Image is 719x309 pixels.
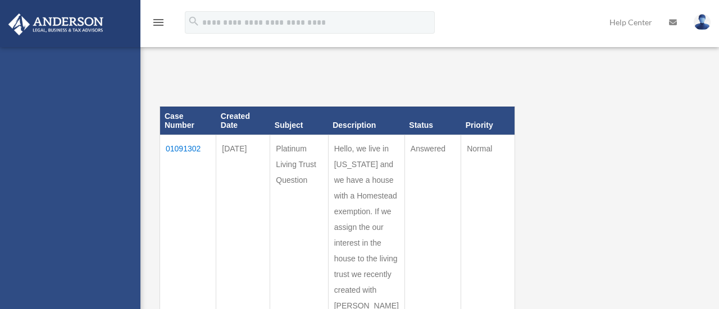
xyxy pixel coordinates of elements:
[152,16,165,29] i: menu
[188,15,200,27] i: search
[328,107,404,135] th: Description
[5,13,107,35] img: Anderson Advisors Platinum Portal
[270,107,328,135] th: Subject
[694,14,711,30] img: User Pic
[404,107,461,135] th: Status
[461,107,515,135] th: Priority
[152,20,165,29] a: menu
[216,107,270,135] th: Created Date
[160,107,216,135] th: Case Number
